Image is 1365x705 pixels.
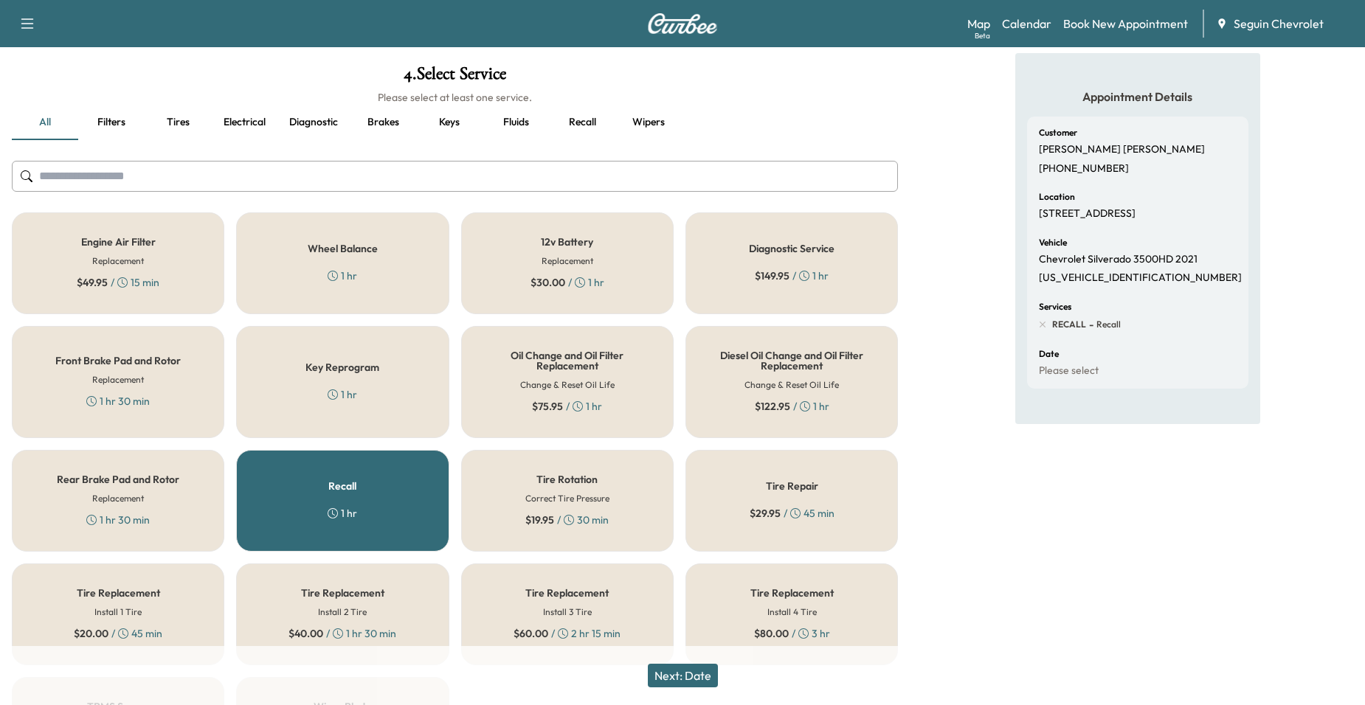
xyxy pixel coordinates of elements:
[94,605,142,619] h6: Install 1 Tire
[549,105,615,140] button: Recall
[750,506,834,521] div: / 45 min
[1234,15,1324,32] span: Seguin Chevrolet
[1039,128,1077,137] h6: Customer
[308,243,378,254] h5: Wheel Balance
[12,105,898,140] div: basic tabs example
[750,506,781,521] span: $ 29.95
[211,105,277,140] button: Electrical
[1039,271,1242,285] p: [US_VEHICLE_IDENTIFICATION_NUMBER]
[81,237,156,247] h5: Engine Air Filter
[485,350,649,371] h5: Oil Change and Oil Filter Replacement
[543,605,592,619] h6: Install 3 Tire
[755,399,790,414] span: $ 122.95
[318,605,367,619] h6: Install 2 Tire
[145,105,211,140] button: Tires
[92,492,144,505] h6: Replacement
[12,105,78,140] button: all
[531,275,565,290] span: $ 30.00
[766,481,818,491] h5: Tire Repair
[277,105,350,140] button: Diagnostic
[57,474,179,485] h5: Rear Brake Pad and Rotor
[1086,317,1093,332] span: -
[647,13,718,34] img: Curbee Logo
[514,626,548,641] span: $ 60.00
[1039,162,1129,176] p: [PHONE_NUMBER]
[328,268,357,283] div: 1 hr
[648,664,718,687] button: Next: Date
[615,105,682,140] button: Wipers
[1039,302,1071,311] h6: Services
[328,481,356,491] h5: Recall
[416,105,483,140] button: Keys
[754,626,789,641] span: $ 80.00
[77,275,159,290] div: / 15 min
[755,268,829,283] div: / 1 hr
[86,513,150,527] div: 1 hr 30 min
[525,513,554,527] span: $ 19.95
[86,394,150,409] div: 1 hr 30 min
[755,268,789,283] span: $ 149.95
[525,492,609,505] h6: Correct Tire Pressure
[92,254,144,268] h6: Replacement
[301,588,384,598] h5: Tire Replacement
[755,399,829,414] div: / 1 hr
[1039,192,1075,201] h6: Location
[536,474,598,485] h5: Tire Rotation
[532,399,563,414] span: $ 75.95
[710,350,874,371] h5: Diesel Oil Change and Oil Filter Replacement
[514,626,621,641] div: / 2 hr 15 min
[1002,15,1051,32] a: Calendar
[350,105,416,140] button: Brakes
[78,105,145,140] button: Filters
[967,15,990,32] a: MapBeta
[975,30,990,41] div: Beta
[542,254,593,268] h6: Replacement
[1039,207,1136,220] p: [STREET_ADDRESS]
[1027,88,1248,105] h5: Appointment Details
[744,378,839,392] h6: Change & Reset Oil Life
[754,626,830,641] div: / 3 hr
[525,588,609,598] h5: Tire Replacement
[12,90,898,105] h6: Please select at least one service.
[1052,319,1086,330] span: RECALL
[483,105,549,140] button: Fluids
[77,275,108,290] span: $ 49.95
[305,362,379,372] h5: Key Reprogram
[1039,350,1059,358] h6: Date
[749,243,834,254] h5: Diagnostic Service
[288,626,323,641] span: $ 40.00
[288,626,396,641] div: / 1 hr 30 min
[532,399,602,414] div: / 1 hr
[1039,238,1067,247] h6: Vehicle
[750,588,834,598] h5: Tire Replacement
[12,65,898,90] h1: 4 . Select Service
[1039,364,1099,378] p: Please select
[520,378,615,392] h6: Change & Reset Oil Life
[55,355,181,366] h5: Front Brake Pad and Rotor
[531,275,604,290] div: / 1 hr
[541,237,593,247] h5: 12v Battery
[1039,253,1198,266] p: Chevrolet Silverado 3500HD 2021
[77,588,160,598] h5: Tire Replacement
[74,626,108,641] span: $ 20.00
[92,373,144,386] h6: Replacement
[328,387,357,402] div: 1 hr
[1093,319,1121,330] span: Recall
[74,626,162,641] div: / 45 min
[1039,143,1205,156] p: [PERSON_NAME] [PERSON_NAME]
[1063,15,1188,32] a: Book New Appointment
[328,506,357,521] div: 1 hr
[767,605,817,619] h6: Install 4 Tire
[525,513,609,527] div: / 30 min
